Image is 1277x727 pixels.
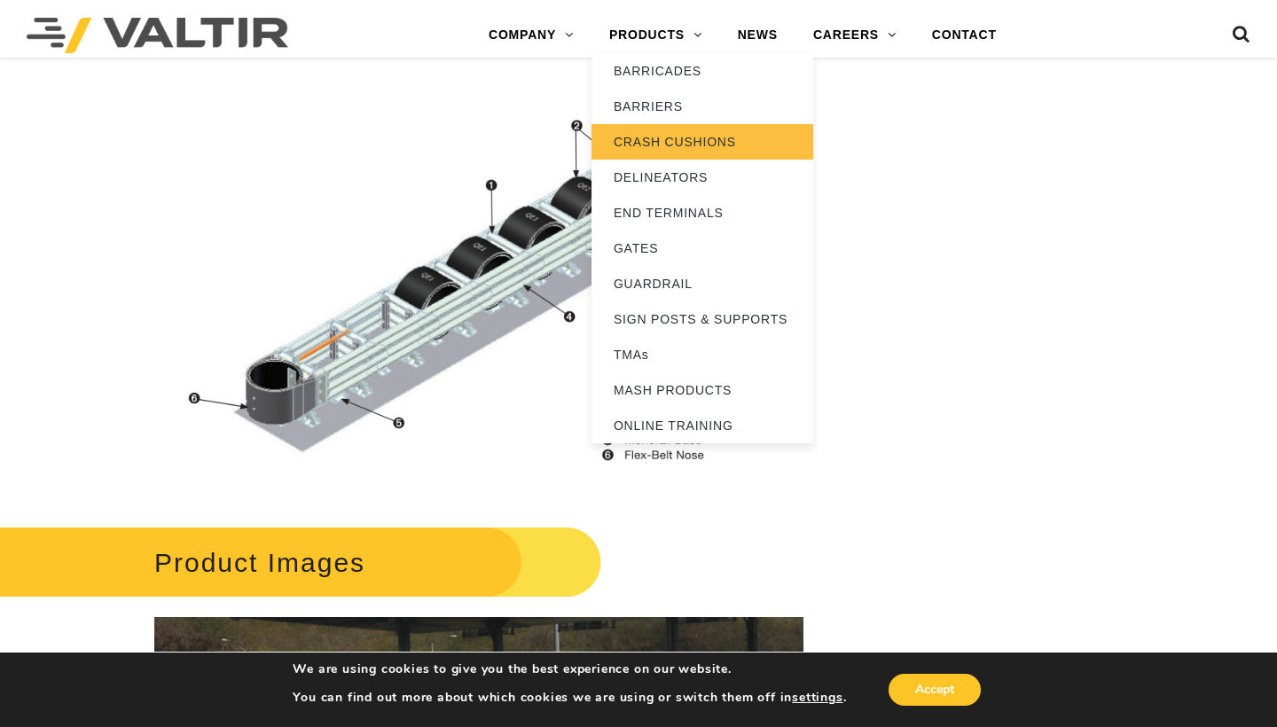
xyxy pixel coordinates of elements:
p: You can find out more about which cookies we are using or switch them off in . [293,690,846,706]
a: ONLINE TRAINING [591,408,813,443]
a: DELINEATORS [591,160,813,195]
a: NEWS [720,18,795,53]
a: TMAs [591,337,813,372]
p: We are using cookies to give you the best experience on our website. [293,661,846,677]
a: CRASH CUSHIONS [591,124,813,160]
button: settings [792,690,842,706]
button: Accept [889,674,981,706]
a: BARRICADES [591,53,813,89]
a: CONTACT [914,18,1015,53]
a: BARRIERS [591,89,813,124]
a: CAREERS [795,18,914,53]
a: PRODUCTS [591,18,720,53]
a: GUARDRAIL [591,266,813,301]
img: Valtir [27,18,288,53]
a: SIGN POSTS & SUPPORTS [591,301,813,337]
a: END TERMINALS [591,195,813,231]
a: GATES [591,231,813,266]
a: COMPANY [471,18,591,53]
a: MASH PRODUCTS [591,372,813,408]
